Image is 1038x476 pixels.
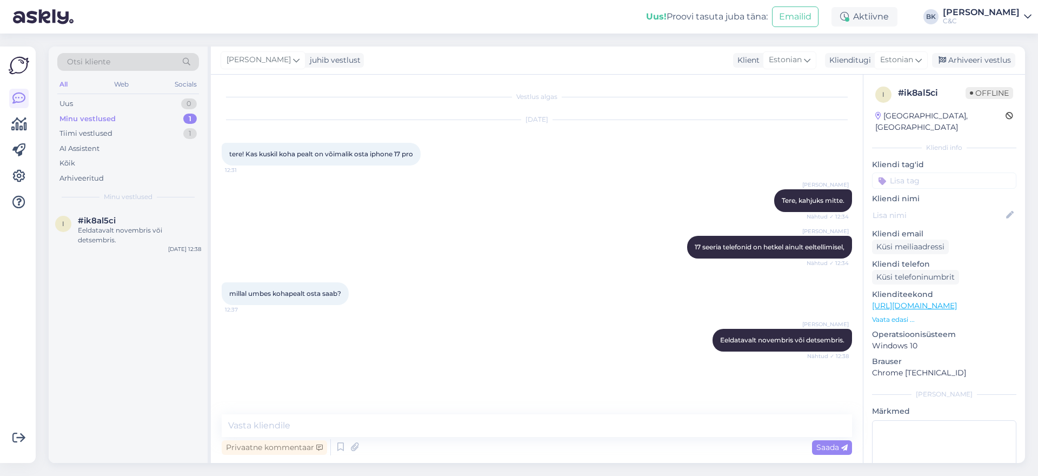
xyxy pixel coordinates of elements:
[720,336,844,344] span: Eeldatavalt novembris või detsembris.
[227,54,291,66] span: [PERSON_NAME]
[59,98,73,109] div: Uus
[772,6,819,27] button: Emailid
[943,17,1020,25] div: C&C
[966,87,1013,99] span: Offline
[802,181,849,189] span: [PERSON_NAME]
[802,227,849,235] span: [PERSON_NAME]
[872,356,1016,367] p: Brauser
[943,8,1032,25] a: [PERSON_NAME]C&C
[882,90,884,98] span: i
[183,128,197,139] div: 1
[872,173,1016,189] input: Lisa tag
[831,7,897,27] div: Aktiivne
[222,92,852,102] div: Vestlus algas
[181,98,197,109] div: 0
[305,55,361,66] div: juhib vestlust
[67,56,110,68] span: Otsi kliente
[733,55,760,66] div: Klient
[872,301,957,310] a: [URL][DOMAIN_NAME]
[59,128,112,139] div: Tiimi vestlused
[229,150,413,158] span: tere! Kas kuskil koha pealt on võimalik osta iphone 17 pro
[769,54,802,66] span: Estonian
[872,406,1016,417] p: Märkmed
[222,440,327,455] div: Privaatne kommentaar
[825,55,871,66] div: Klienditugi
[78,226,201,245] div: Eeldatavalt novembris või detsembris.
[807,352,849,360] span: Nähtud ✓ 12:38
[9,55,29,76] img: Askly Logo
[898,87,966,100] div: # ik8al5ci
[872,143,1016,153] div: Kliendi info
[872,159,1016,170] p: Kliendi tag'id
[932,53,1015,68] div: Arhiveeri vestlus
[62,220,64,228] span: i
[172,77,199,91] div: Socials
[183,114,197,124] div: 1
[873,209,1004,221] input: Lisa nimi
[872,329,1016,340] p: Operatsioonisüsteem
[782,196,844,204] span: Tere, kahjuks mitte.
[872,259,1016,270] p: Kliendi telefon
[225,166,265,174] span: 12:31
[802,320,849,328] span: [PERSON_NAME]
[872,340,1016,352] p: Windows 10
[923,9,939,24] div: BK
[646,10,768,23] div: Proovi tasuta juba täna:
[816,442,848,452] span: Saada
[168,245,201,253] div: [DATE] 12:38
[59,143,99,154] div: AI Assistent
[872,315,1016,325] p: Vaata edasi ...
[225,306,265,314] span: 12:37
[872,389,1016,399] div: [PERSON_NAME]
[104,192,152,202] span: Minu vestlused
[112,77,131,91] div: Web
[222,115,852,124] div: [DATE]
[59,158,75,169] div: Kõik
[78,216,116,226] span: #ik8al5ci
[59,173,104,184] div: Arhiveeritud
[57,77,70,91] div: All
[646,11,667,22] b: Uus!
[807,213,849,221] span: Nähtud ✓ 12:34
[872,228,1016,240] p: Kliendi email
[59,114,116,124] div: Minu vestlused
[880,54,913,66] span: Estonian
[872,240,949,254] div: Küsi meiliaadressi
[872,270,959,285] div: Küsi telefoninumbrit
[943,8,1020,17] div: [PERSON_NAME]
[872,289,1016,300] p: Klienditeekond
[875,110,1006,133] div: [GEOGRAPHIC_DATA], [GEOGRAPHIC_DATA]
[807,259,849,267] span: Nähtud ✓ 12:34
[872,367,1016,379] p: Chrome [TECHNICAL_ID]
[695,243,844,251] span: 17 seeria telefonid on hetkel ainult eeltellimisel,
[872,193,1016,204] p: Kliendi nimi
[229,289,341,297] span: millal umbes kohapealt osta saab?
